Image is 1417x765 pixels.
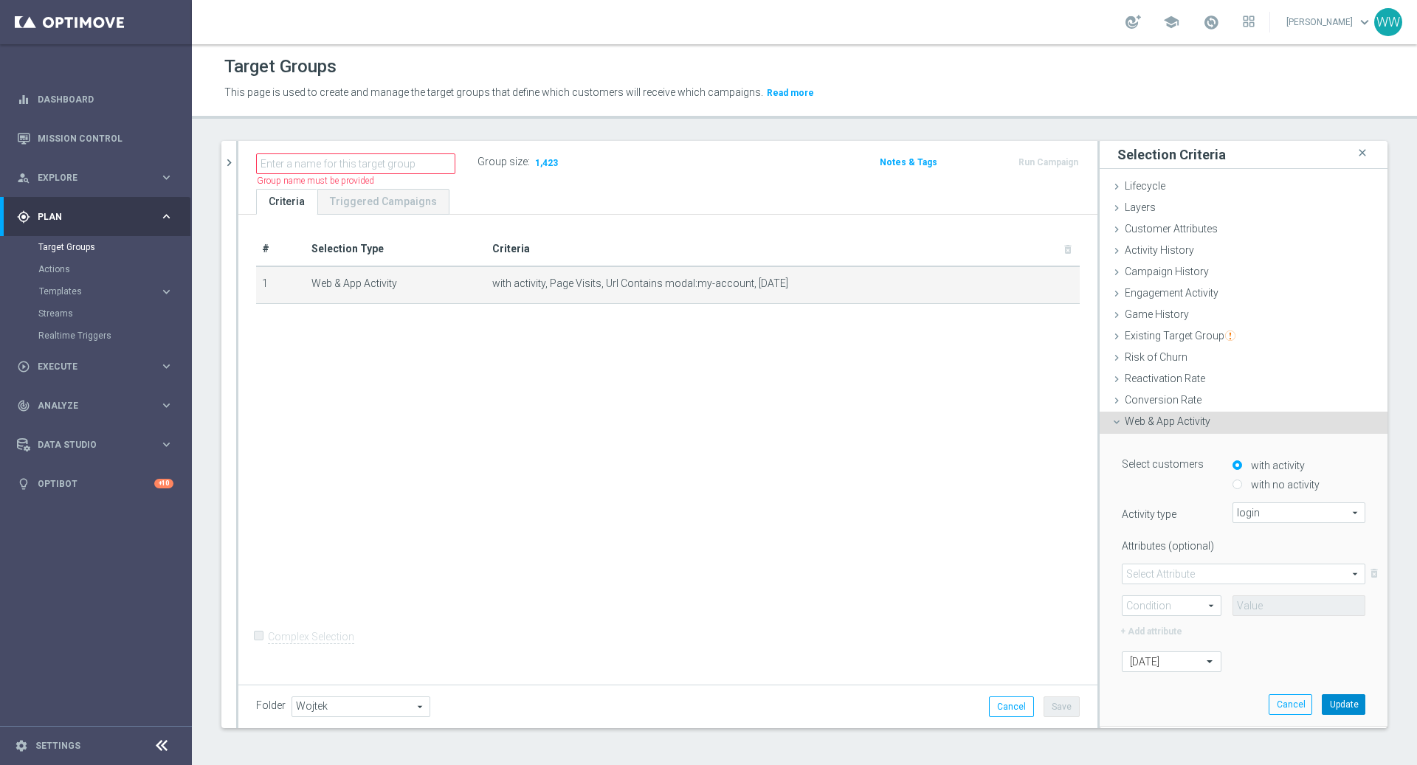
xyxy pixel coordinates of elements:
td: Web & App Activity [306,266,487,303]
span: Lifecycle [1125,180,1165,192]
div: person_search Explore keyboard_arrow_right [16,172,174,184]
button: track_changes Analyze keyboard_arrow_right [16,400,174,412]
th: Selection Type [306,232,487,266]
span: Explore [38,173,159,182]
button: Templates keyboard_arrow_right [38,285,174,297]
button: chevron_right [221,141,236,184]
h3: Selection Criteria [1117,146,1226,163]
ng-select: today [1122,651,1221,672]
span: Analyze [38,401,159,410]
label: Attributes (optional) [1111,534,1221,553]
button: Save [1044,696,1080,717]
label: : [528,156,530,168]
span: Web & App Activity [1125,415,1210,427]
button: gps_fixed Plan keyboard_arrow_right [16,211,174,223]
span: Game History [1125,308,1189,320]
button: Update [1322,694,1365,715]
i: keyboard_arrow_right [159,359,173,373]
div: Templates [39,287,159,296]
button: lightbulb Optibot +10 [16,478,174,490]
i: settings [15,739,28,752]
i: keyboard_arrow_right [159,398,173,412]
div: Dashboard [17,80,173,119]
a: Optibot [38,464,154,503]
div: +10 [154,479,173,488]
span: Templates [39,287,145,296]
i: chevron_right [222,156,236,170]
label: with activity [1247,459,1305,472]
span: Risk of Churn [1125,351,1187,363]
a: Realtime Triggers [38,330,154,342]
span: school [1163,14,1179,30]
a: Settings [35,741,80,750]
h1: Target Groups [224,56,337,77]
a: Dashboard [38,80,173,119]
span: Reactivation Rate [1125,373,1205,384]
div: Data Studio [17,438,159,451]
a: Criteria [256,189,317,215]
button: Cancel [989,696,1034,717]
a: Target Groups [38,241,154,253]
span: This page is used to create and manage the target groups that define which customers will receive... [224,86,763,98]
a: Streams [38,308,154,319]
label: Folder [256,699,286,712]
i: lightbulb [17,477,30,491]
div: Data Studio keyboard_arrow_right [16,439,174,451]
i: keyboard_arrow_right [159,437,173,451]
label: Activity type [1111,502,1221,521]
button: equalizer Dashboard [16,94,174,105]
a: Mission Control [38,119,173,158]
i: play_circle_outline [17,360,30,373]
i: keyboard_arrow_right [159,210,173,224]
span: 1,423 [534,157,559,171]
div: Streams [38,302,190,325]
span: Plan [38,212,159,221]
i: track_changes [17,399,30,412]
i: close [1355,143,1370,163]
span: Data Studio [38,440,159,449]
span: Campaign History [1125,266,1209,277]
span: Engagement Activity [1125,287,1218,299]
label: Complex Selection [268,630,354,644]
div: Analyze [17,399,159,412]
div: Optibot [17,464,173,503]
div: Actions [38,258,190,280]
button: Mission Control [16,133,174,145]
div: Plan [17,210,159,224]
i: gps_fixed [17,210,30,224]
i: keyboard_arrow_right [159,170,173,184]
button: play_circle_outline Execute keyboard_arrow_right [16,361,174,373]
span: Conversion Rate [1125,394,1201,406]
span: Activity History [1125,244,1194,256]
label: Select customers [1111,452,1221,471]
button: Read more [765,85,816,101]
div: Mission Control [17,119,173,158]
button: Notes & Tags [878,154,939,170]
div: Execute [17,360,159,373]
div: WW [1374,8,1402,36]
td: 1 [256,266,306,303]
span: Customer Attributes [1125,223,1218,235]
span: Layers [1125,201,1156,213]
th: # [256,232,306,266]
button: Cancel [1269,694,1312,715]
label: with no activity [1247,478,1320,491]
span: keyboard_arrow_down [1356,14,1373,30]
i: equalizer [17,93,30,106]
label: Group name must be provided [257,175,374,187]
span: Execute [38,362,159,371]
div: Target Groups [38,236,190,258]
a: Actions [38,263,154,275]
span: Existing Target Group [1125,330,1235,342]
a: Triggered Campaigns [317,189,449,215]
label: Group size [477,156,528,168]
div: Realtime Triggers [38,325,190,347]
a: [PERSON_NAME]keyboard_arrow_down [1285,11,1374,33]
